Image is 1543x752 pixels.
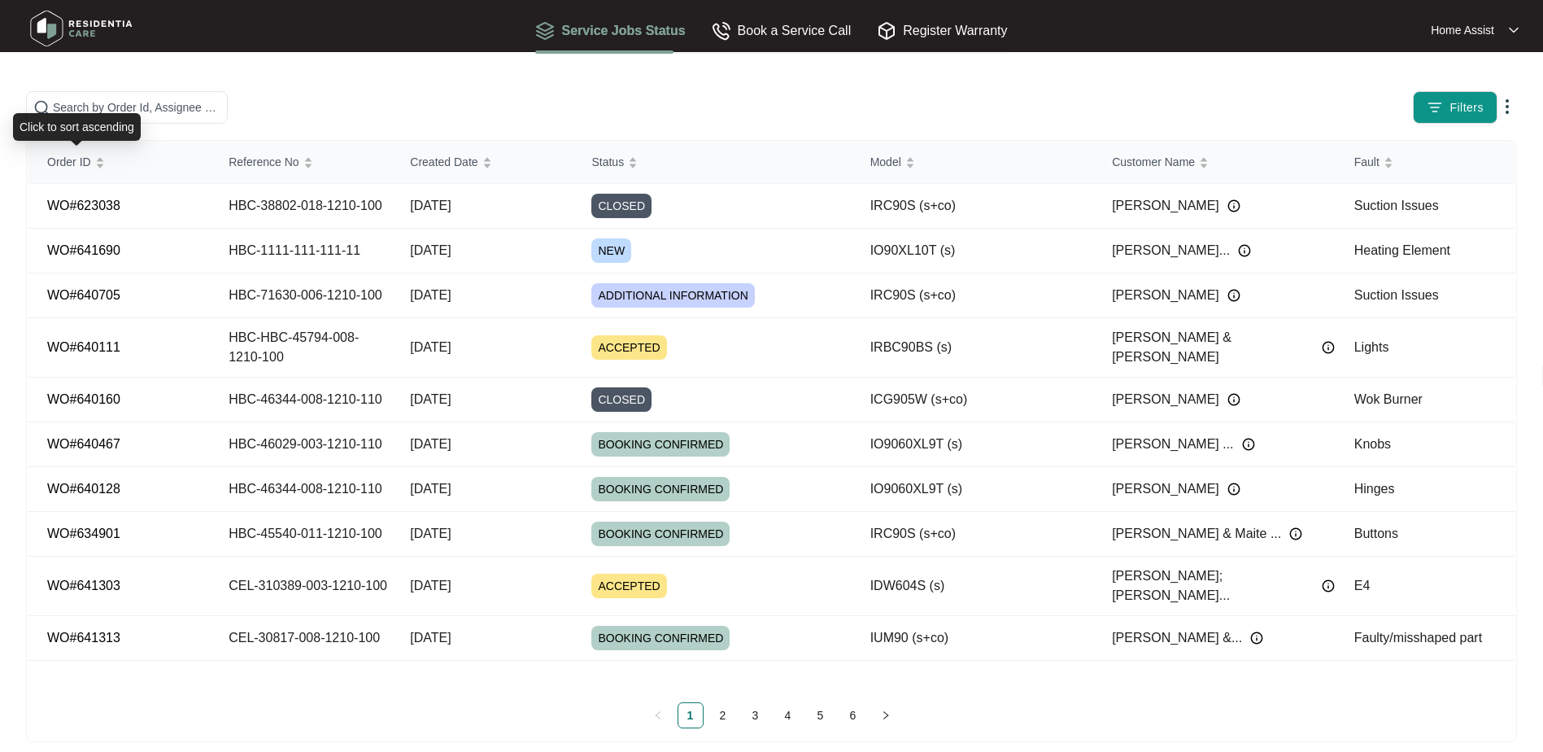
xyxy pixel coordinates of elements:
[33,99,50,116] img: search-icon
[1238,244,1251,257] img: Info icon
[209,378,390,422] td: HBC-46344-008-1210-110
[776,703,800,728] a: 4
[410,579,451,592] span: [DATE]
[47,340,120,354] a: WO#640111
[653,710,663,720] span: left
[47,631,120,645] a: WO#641313
[47,579,120,592] a: WO#641303
[410,437,451,451] span: [DATE]
[873,702,899,728] li: Next Page
[209,512,390,557] td: HBC-45540-011-1210-100
[410,199,451,212] span: [DATE]
[410,243,451,257] span: [DATE]
[678,703,703,728] a: 1
[712,20,852,41] div: Book a Service Call
[851,229,1093,273] td: IO90XL10T (s)
[535,21,555,41] img: Service Jobs Status icon
[1335,512,1515,557] td: Buttons
[28,141,209,184] th: Order ID
[851,512,1093,557] td: IRC90S (s+co)
[1431,22,1494,38] p: Home Assist
[1335,616,1515,661] td: Faulty/misshaped part
[678,702,704,728] li: 1
[881,710,891,720] span: right
[1227,483,1240,496] img: Info icon
[711,703,735,728] a: 2
[591,283,754,308] span: ADDITIONAL INFORMATION
[1497,97,1517,116] img: dropdown arrow
[13,113,141,141] div: Click to sort ascending
[209,422,390,467] td: HBC-46029-003-1210-110
[1112,241,1230,260] span: [PERSON_NAME]...
[591,335,666,360] span: ACCEPTED
[572,141,850,184] th: Status
[841,703,865,728] a: 6
[1427,99,1443,116] img: filter icon
[873,702,899,728] button: right
[410,527,451,540] span: [DATE]
[47,482,120,496] a: WO#640128
[1112,628,1242,648] span: [PERSON_NAME] &...
[710,702,736,728] li: 2
[410,340,451,354] span: [DATE]
[851,422,1093,467] td: IO9060XL9T (s)
[851,378,1093,422] td: ICG905W (s+co)
[1289,527,1302,540] img: Info icon
[851,273,1093,318] td: IRC90S (s+co)
[851,184,1093,229] td: IRC90S (s+co)
[809,703,833,728] a: 5
[1335,318,1515,378] td: Lights
[47,288,120,302] a: WO#640705
[1335,229,1515,273] td: Heating Element
[743,703,768,728] a: 3
[1112,153,1195,171] span: Customer Name
[1335,184,1515,229] td: Suction Issues
[645,702,671,728] button: left
[870,153,901,171] span: Model
[53,98,220,116] input: Search by Order Id, Assignee Name, Reference No, Customer Name and Model
[1112,328,1314,367] span: [PERSON_NAME] & [PERSON_NAME]
[410,288,451,302] span: [DATE]
[47,527,120,540] a: WO#634901
[645,702,671,728] li: Previous Page
[1250,632,1263,645] img: Info icon
[1112,390,1219,409] span: [PERSON_NAME]
[1112,196,1219,216] span: [PERSON_NAME]
[851,557,1093,616] td: IDW604S (s)
[851,467,1093,512] td: IO9060XL9T (s)
[1335,557,1515,616] td: E4
[1227,393,1240,406] img: Info icon
[851,616,1093,661] td: IUM90 (s+co)
[1509,26,1519,34] img: dropdown arrow
[1112,524,1281,544] span: [PERSON_NAME] & Maite ...
[591,574,666,598] span: ACCEPTED
[1322,341,1335,354] img: Info icon
[1227,199,1240,212] img: Info icon
[47,392,120,406] a: WO#640160
[877,21,896,41] img: Register Warranty icon
[209,273,390,318] td: HBC-71630-006-1210-100
[1092,141,1335,184] th: Customer Name
[209,184,390,229] td: HBC-38802-018-1210-100
[1112,286,1219,305] span: [PERSON_NAME]
[1335,422,1515,467] td: Knobs
[410,482,451,496] span: [DATE]
[1354,153,1380,171] span: Fault
[410,153,477,171] span: Created Date
[1449,99,1484,116] span: Filters
[1112,479,1219,499] span: [PERSON_NAME]
[877,20,1007,41] div: Register Warranty
[47,199,120,212] a: WO#623038
[1335,378,1515,422] td: Wok Burner
[1335,141,1515,184] th: Fault
[591,432,730,457] span: BOOKING CONFIRMED
[410,631,451,645] span: [DATE]
[591,153,624,171] span: Status
[840,702,866,728] li: 6
[1227,289,1240,302] img: Info icon
[209,557,390,616] td: CEL-310389-003-1210-100
[1112,435,1233,454] span: [PERSON_NAME] ...
[808,702,834,728] li: 5
[410,392,451,406] span: [DATE]
[1322,579,1335,592] img: Info icon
